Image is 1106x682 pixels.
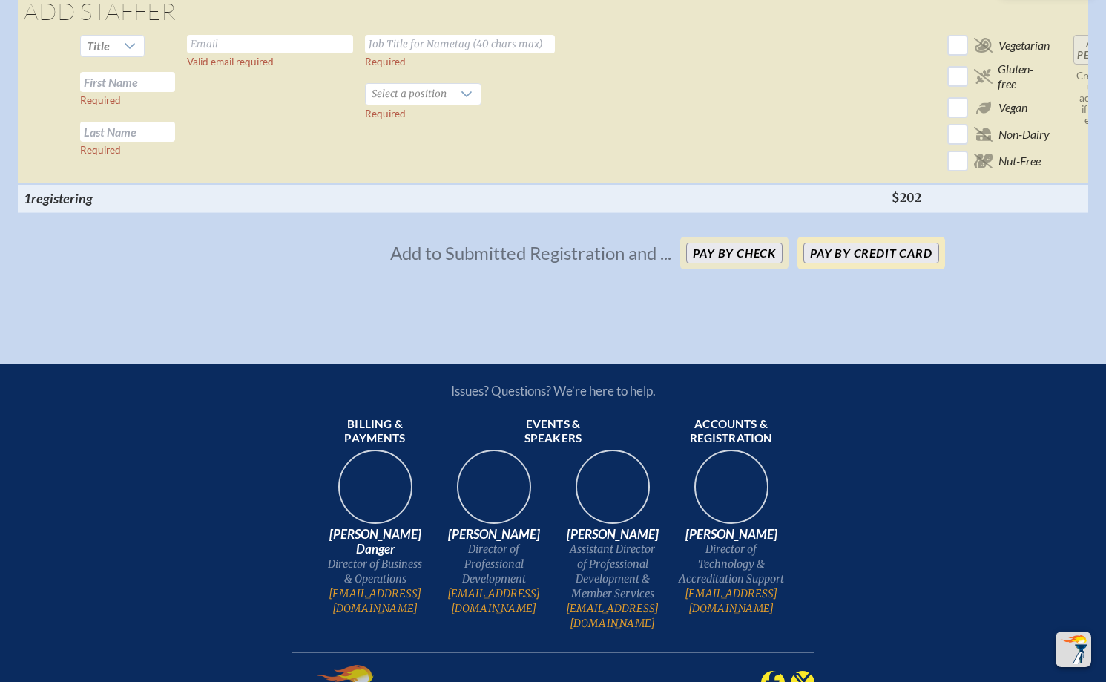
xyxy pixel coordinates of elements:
button: Pay by Credit Card [803,243,938,263]
img: 9c64f3fb-7776-47f4-83d7-46a341952595 [328,445,423,540]
span: [PERSON_NAME] Danger [322,527,429,557]
input: Last Name [80,122,175,142]
span: Vegan [998,100,1027,115]
span: [PERSON_NAME] [441,527,547,542]
button: Pay by Check [686,243,783,263]
img: 94e3d245-ca72-49ea-9844-ae84f6d33c0f [447,445,542,540]
img: 545ba9c4-c691-43d5-86fb-b0a622cbeb82 [565,445,660,540]
img: b1ee34a6-5a78-4519-85b2-7190c4823173 [684,445,779,540]
a: [EMAIL_ADDRESS][DOMAIN_NAME] [441,586,547,616]
span: Title [81,36,116,56]
input: Email [187,35,353,53]
a: [EMAIL_ADDRESS][DOMAIN_NAME] [559,601,666,631]
span: Director of Business & Operations [322,557,429,586]
span: Select a position [366,84,452,105]
span: [PERSON_NAME] [559,527,666,542]
span: Events & speakers [500,417,607,447]
span: Nut-Free [998,154,1041,168]
input: Job Title for Nametag (40 chars max) [365,35,555,53]
span: Billing & payments [322,417,429,447]
th: 1 [18,184,181,212]
label: Required [80,144,121,156]
span: Accounts & registration [678,417,785,447]
a: [EMAIL_ADDRESS][DOMAIN_NAME] [678,586,785,616]
label: Required [365,108,406,119]
button: Scroll Top [1056,632,1091,667]
label: Valid email required [187,56,274,68]
p: Add to Submitted Registration and ... [390,242,671,264]
th: $202 [886,184,941,212]
p: Issues? Questions? We’re here to help. [292,383,814,399]
input: First Name [80,72,175,92]
label: Required [365,56,406,68]
span: registering [31,190,93,206]
span: Non-Dairy [998,127,1050,142]
span: [PERSON_NAME] [678,527,785,542]
a: [EMAIL_ADDRESS][DOMAIN_NAME] [322,586,429,616]
span: Gluten-free [998,62,1050,91]
span: Title [87,39,110,53]
span: Vegetarian [998,38,1050,53]
img: To the top [1059,635,1088,664]
span: Director of Professional Development [441,542,547,586]
span: Assistant Director of Professional Development & Member Services [559,542,666,601]
span: Director of Technology & Accreditation Support [678,542,785,586]
label: Required [80,94,121,106]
